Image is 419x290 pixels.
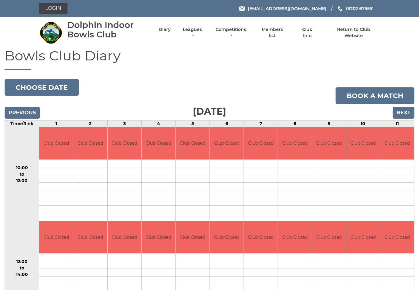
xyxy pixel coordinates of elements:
[346,120,380,127] td: 10
[328,27,380,39] a: Return to Club Website
[380,120,414,127] td: 11
[336,87,414,104] a: Book a match
[346,6,374,11] span: 01202 675551
[142,127,175,159] td: Club Closed
[244,221,278,254] td: Club Closed
[5,107,40,119] input: Previous
[175,120,209,127] td: 5
[73,120,107,127] td: 2
[108,221,141,254] td: Club Closed
[346,221,380,254] td: Club Closed
[244,120,278,127] td: 7
[5,120,39,127] td: Time/Rink
[39,3,67,14] a: Login
[297,27,317,39] a: Club Info
[73,221,107,254] td: Club Closed
[312,120,346,127] td: 9
[176,221,209,254] td: Club Closed
[39,221,73,254] td: Club Closed
[5,79,79,96] button: Choose date
[142,221,175,254] td: Club Closed
[248,6,326,11] span: [EMAIL_ADDRESS][DOMAIN_NAME]
[337,5,374,12] a: Phone us 01202 675551
[210,127,244,159] td: Club Closed
[159,27,171,32] a: Diary
[278,127,312,159] td: Club Closed
[338,6,342,11] img: Phone us
[210,120,244,127] td: 6
[108,127,141,159] td: Club Closed
[39,21,62,44] img: Dolphin Indoor Bowls Club
[380,221,414,254] td: Club Closed
[393,107,414,119] input: Next
[312,221,346,254] td: Club Closed
[67,20,148,39] div: Dolphin Indoor Bowls Club
[380,127,414,159] td: Club Closed
[5,127,39,221] td: 10:00 to 12:00
[244,127,278,159] td: Club Closed
[210,221,244,254] td: Club Closed
[141,120,175,127] td: 4
[312,127,346,159] td: Club Closed
[239,5,326,12] a: Email [EMAIL_ADDRESS][DOMAIN_NAME]
[214,27,248,39] a: Competitions
[278,120,312,127] td: 8
[181,27,203,39] a: Leagues
[107,120,141,127] td: 3
[258,27,286,39] a: Members list
[39,127,73,159] td: Club Closed
[278,221,312,254] td: Club Closed
[346,127,380,159] td: Club Closed
[39,120,73,127] td: 1
[73,127,107,159] td: Club Closed
[239,6,245,11] img: Email
[5,48,414,70] h1: Bowls Club Diary
[176,127,209,159] td: Club Closed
